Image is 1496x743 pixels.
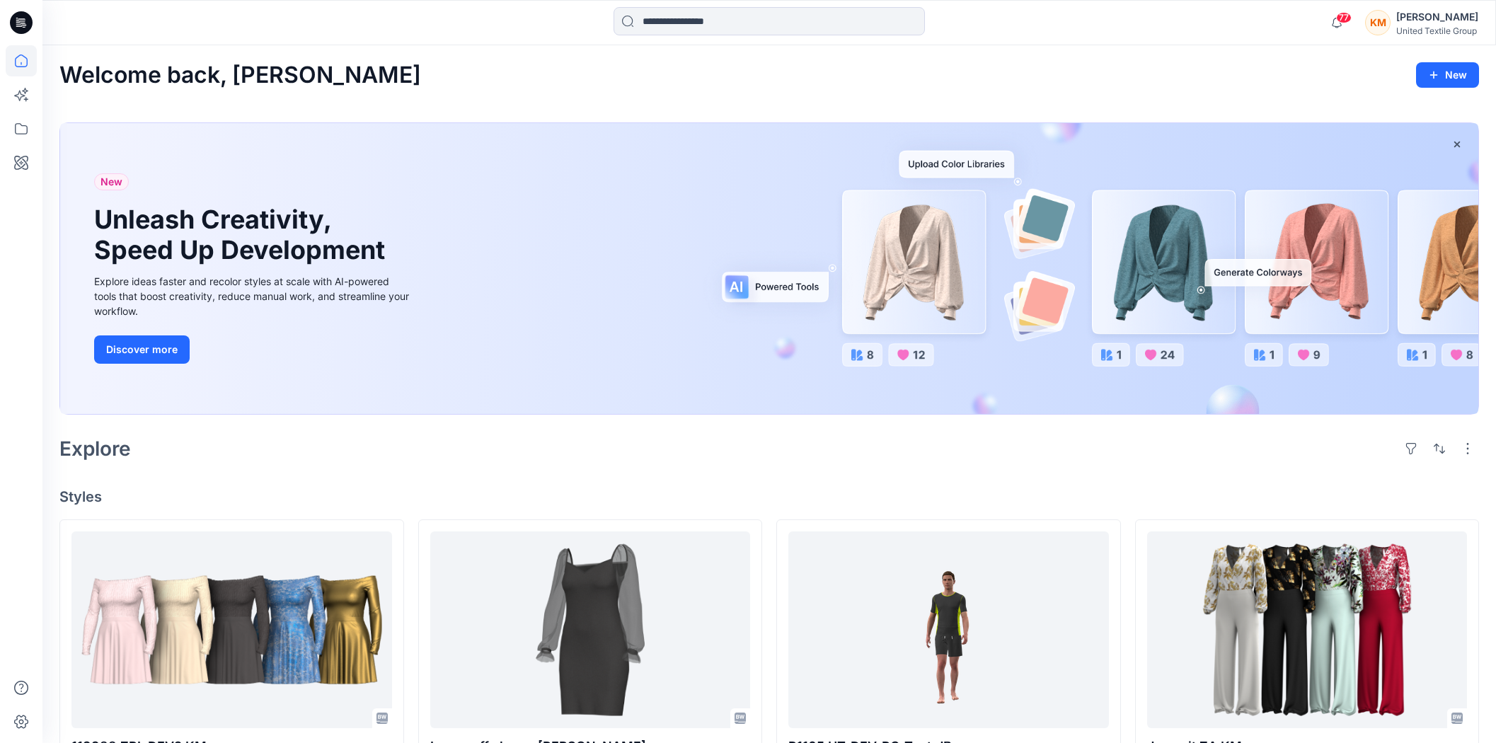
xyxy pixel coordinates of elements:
[94,335,190,364] button: Discover more
[94,205,391,265] h1: Unleash Creativity, Speed Up Development
[94,335,413,364] a: Discover more
[94,274,413,318] div: Explore ideas faster and recolor styles at scale with AI-powered tools that boost creativity, red...
[788,531,1109,728] a: R1105 UT-DEV-RG-Test-JB
[1365,10,1391,35] div: KM
[59,437,131,460] h2: Explore
[59,488,1479,505] h4: Styles
[59,62,421,88] h2: Welcome back, [PERSON_NAME]
[1336,12,1352,23] span: 77
[1147,531,1468,728] a: Jumsuit ZA KM
[71,531,392,728] a: 119988 ZPL DEV2 KM
[430,531,751,728] a: Long puff sleeve rushing RG
[1396,25,1478,36] div: United Textile Group
[100,173,122,190] span: New
[1396,8,1478,25] div: [PERSON_NAME]
[1416,62,1479,88] button: New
